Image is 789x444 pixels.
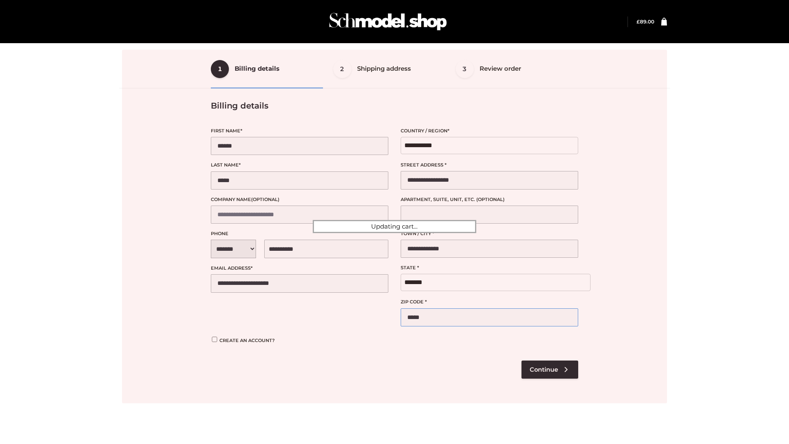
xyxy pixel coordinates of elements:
a: £89.00 [637,18,654,25]
div: Updating cart... [313,220,476,233]
img: Schmodel Admin 964 [326,5,450,38]
span: £ [637,18,640,25]
bdi: 89.00 [637,18,654,25]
